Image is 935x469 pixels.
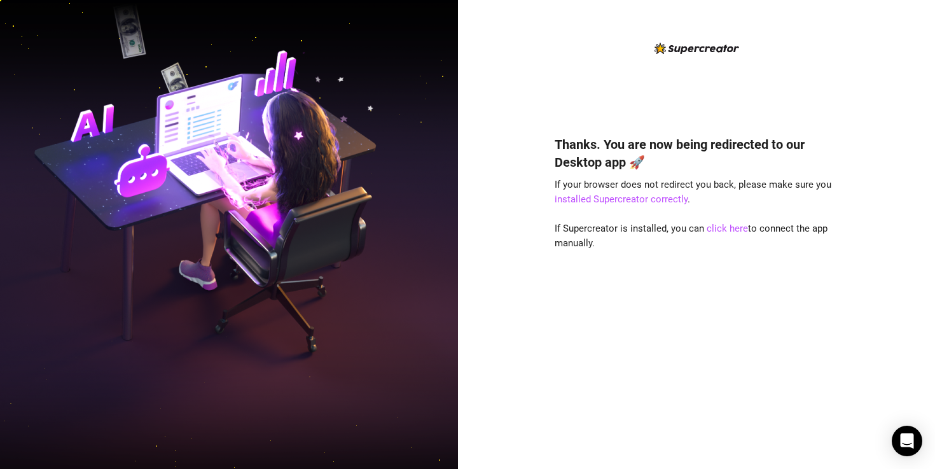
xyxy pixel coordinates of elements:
h4: Thanks. You are now being redirected to our Desktop app 🚀 [555,136,838,171]
img: logo-BBDzfeDw.svg [654,43,739,54]
a: installed Supercreator correctly [555,193,688,205]
span: If Supercreator is installed, you can to connect the app manually. [555,223,828,249]
a: click here [707,223,748,234]
span: If your browser does not redirect you back, please make sure you . [555,179,831,206]
div: Open Intercom Messenger [892,426,922,456]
